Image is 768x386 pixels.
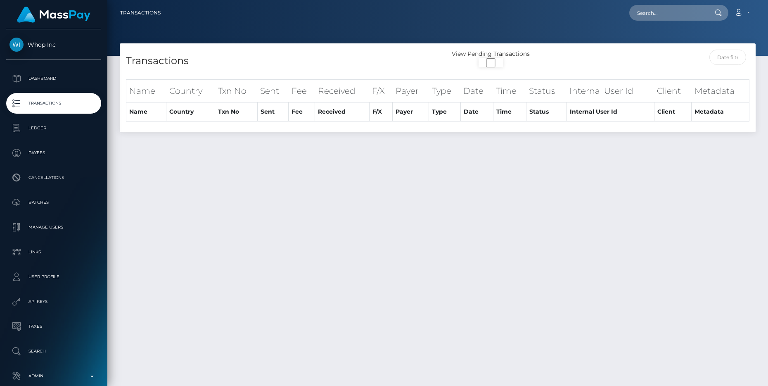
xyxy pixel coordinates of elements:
th: F/X [369,79,392,102]
th: Country [166,79,215,102]
p: User Profile [9,271,98,283]
th: Received [315,102,370,122]
th: F/X [369,102,392,122]
a: Dashboard [6,68,101,89]
a: Transactions [120,4,161,21]
a: Ledger [6,118,101,138]
p: Links [9,246,98,258]
th: Status [526,79,567,102]
th: Txn No [215,102,258,122]
p: Taxes [9,320,98,333]
input: Date filter [709,50,746,65]
th: Payer [393,102,429,122]
th: Client [654,79,691,102]
a: Links [6,242,101,262]
a: Transactions [6,93,101,114]
th: Client [654,102,691,122]
a: Batches [6,192,101,213]
input: Search... [629,5,707,21]
h4: Transactions [126,54,431,68]
p: Manage Users [9,221,98,234]
th: Txn No [215,79,258,102]
th: Country [166,102,215,122]
div: View Pending Transactions [438,50,544,58]
img: MassPay Logo [17,7,90,23]
a: Payees [6,143,101,163]
a: Cancellations [6,167,101,188]
th: Time [493,79,526,102]
p: API Keys [9,295,98,308]
th: Time [493,102,526,122]
th: Date [460,102,493,122]
p: Search [9,345,98,357]
span: Whop Inc [6,41,101,48]
p: Batches [9,196,98,209]
p: Cancellations [9,172,98,184]
p: Transactions [9,97,98,110]
th: Sent [257,79,288,102]
th: Name [126,79,166,102]
a: Taxes [6,316,101,337]
p: Admin [9,370,98,382]
th: Name [126,102,166,122]
th: Metadata [692,79,749,102]
th: Type [429,102,461,122]
img: Whop Inc [9,38,24,52]
th: Date [460,79,493,102]
p: Dashboard [9,72,98,85]
th: Internal User Id [567,79,654,102]
a: API Keys [6,291,101,312]
th: Sent [257,102,288,122]
a: Manage Users [6,217,101,238]
th: Type [429,79,461,102]
th: Metadata [692,102,749,122]
a: Search [6,341,101,362]
p: Payees [9,147,98,159]
th: Payer [393,79,429,102]
p: Ledger [9,122,98,134]
a: User Profile [6,267,101,287]
th: Fee [289,102,315,122]
th: Internal User Id [567,102,654,122]
th: Status [526,102,567,122]
th: Fee [289,79,315,102]
th: Received [315,79,370,102]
